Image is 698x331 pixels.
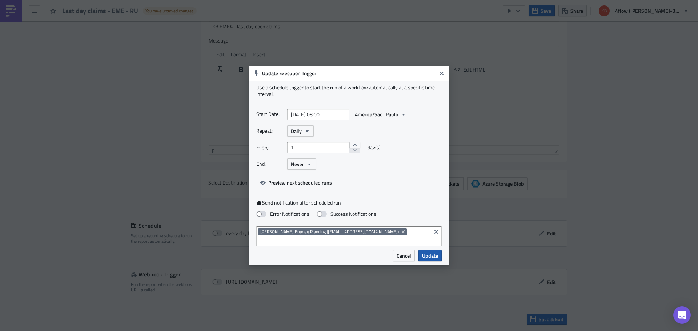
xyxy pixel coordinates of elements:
[355,110,398,118] span: America/Sao_Paulo
[349,142,360,148] button: increment
[287,109,349,120] input: YYYY-MM-DD HH:mm
[3,3,347,9] body: Rich Text Area. Press ALT-0 for help.
[262,70,437,77] h6: Update Execution Trigger
[436,68,447,79] button: Close
[368,142,381,153] span: day(s)
[422,252,438,259] span: Update
[432,227,441,236] button: Clear selected items
[256,84,442,97] div: Use a schedule trigger to start the run of a workflow automatically at a specific time interval.
[397,252,411,259] span: Cancel
[287,158,316,170] button: Never
[256,211,309,217] label: Error Notifications
[351,109,410,120] button: America/Sao_Paulo
[260,228,399,235] span: [PERSON_NAME] Bremse Planning ([EMAIL_ADDRESS][DOMAIN_NAME])
[400,228,407,235] button: Remove Tag
[291,127,302,135] span: Daily
[256,177,336,188] button: Preview next scheduled runs
[256,199,442,206] label: Send notification after scheduled run
[393,250,415,261] button: Cancel
[256,109,284,120] label: Start Date:
[291,160,304,168] span: Never
[349,148,360,153] button: decrement
[418,250,442,261] button: Update
[256,158,284,169] label: End:
[256,125,284,136] label: Repeat:
[256,142,284,153] label: Every
[317,211,376,217] label: Success Notifications
[268,179,332,186] span: Preview next scheduled runs
[673,306,691,324] div: Open Intercom Messenger
[287,125,314,137] button: Daily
